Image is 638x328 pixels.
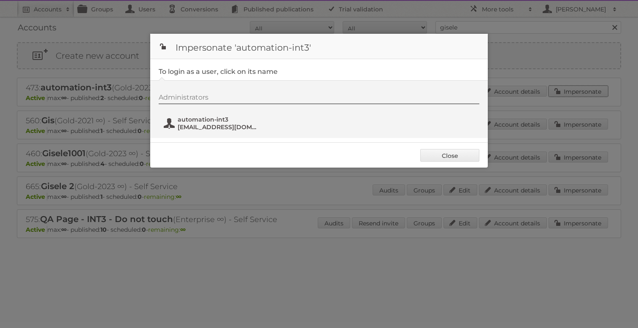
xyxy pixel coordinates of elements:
[163,115,262,132] button: automation-int3 [EMAIL_ADDRESS][DOMAIN_NAME]
[159,68,278,76] legend: To login as a user, click on its name
[150,34,488,59] h1: Impersonate 'automation-int3'
[159,93,479,104] div: Administrators
[178,116,260,123] span: automation-int3
[420,149,479,162] a: Close
[178,123,260,131] span: [EMAIL_ADDRESS][DOMAIN_NAME]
